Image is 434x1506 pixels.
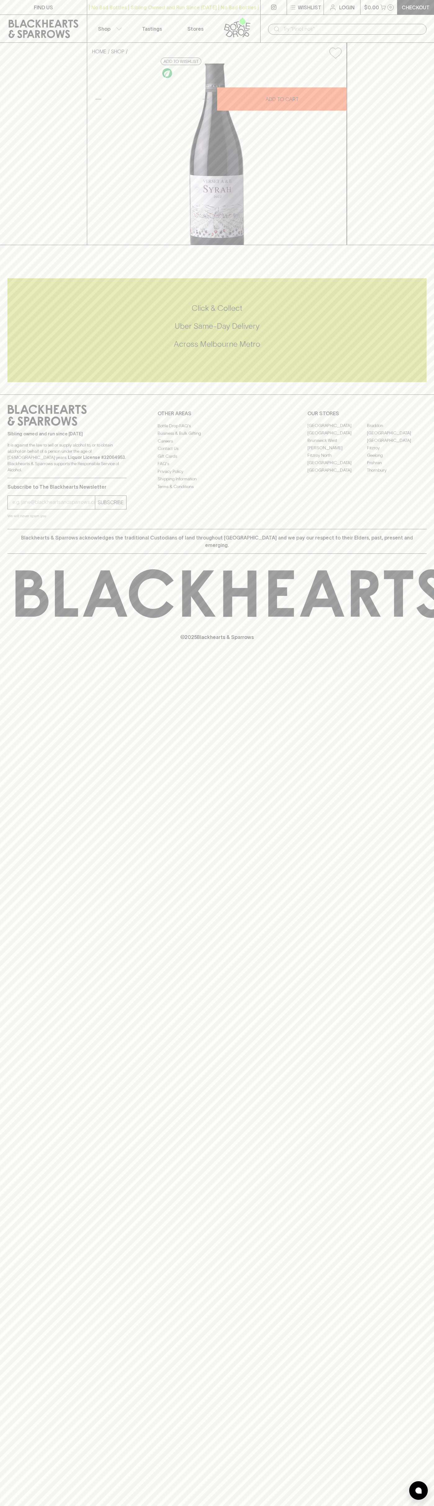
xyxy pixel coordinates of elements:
[7,513,127,519] p: We will never spam you
[174,15,217,42] a: Stores
[158,460,277,468] a: FAQ's
[87,15,131,42] button: Shop
[367,422,427,429] a: Braddon
[130,15,174,42] a: Tastings
[307,467,367,474] a: [GEOGRAPHIC_DATA]
[7,321,427,331] h5: Uber Same-Day Delivery
[92,49,106,54] a: HOME
[87,64,347,245] img: 41186.png
[367,444,427,452] a: Fitzroy
[307,422,367,429] a: [GEOGRAPHIC_DATA]
[34,4,53,11] p: FIND US
[7,339,427,349] h5: Across Melbourne Metro
[7,278,427,382] div: Call to action block
[266,95,299,103] p: ADD TO CART
[98,25,110,33] p: Shop
[158,437,277,445] a: Careers
[111,49,124,54] a: SHOP
[158,452,277,460] a: Gift Cards
[307,459,367,467] a: [GEOGRAPHIC_DATA]
[402,4,430,11] p: Checkout
[158,410,277,417] p: OTHER AREAS
[68,455,125,460] strong: Liquor License #32064953
[158,445,277,452] a: Contact Us
[367,467,427,474] a: Thornbury
[161,58,201,65] button: Add to wishlist
[367,429,427,437] a: [GEOGRAPHIC_DATA]
[7,431,127,437] p: Sibling owned and run since [DATE]
[367,452,427,459] a: Geelong
[187,25,204,33] p: Stores
[158,475,277,483] a: Shipping Information
[415,1487,422,1494] img: bubble-icon
[7,303,427,313] h5: Click & Collect
[158,483,277,490] a: Terms & Conditions
[307,444,367,452] a: [PERSON_NAME]
[158,430,277,437] a: Business & Bulk Gifting
[12,534,422,549] p: Blackhearts & Sparrows acknowledges the traditional Custodians of land throughout [GEOGRAPHIC_DAT...
[298,4,321,11] p: Wishlist
[307,429,367,437] a: [GEOGRAPHIC_DATA]
[142,25,162,33] p: Tastings
[367,459,427,467] a: Prahran
[161,67,174,80] a: Organic
[217,87,347,111] button: ADD TO CART
[367,437,427,444] a: [GEOGRAPHIC_DATA]
[158,468,277,475] a: Privacy Policy
[364,4,379,11] p: $0.00
[7,483,127,491] p: Subscribe to The Blackhearts Newsletter
[307,410,427,417] p: OUR STORES
[283,24,422,34] input: Try "Pinot noir"
[327,45,344,61] button: Add to wishlist
[162,68,172,78] img: Organic
[98,499,124,506] p: SUBSCRIBE
[7,442,127,473] p: It is against the law to sell or supply alcohol to, or to obtain alcohol on behalf of a person un...
[339,4,355,11] p: Login
[307,452,367,459] a: Fitzroy North
[12,497,95,507] input: e.g. jane@blackheartsandsparrows.com.au
[158,422,277,429] a: Bottle Drop FAQ's
[389,6,392,9] p: 0
[95,496,126,509] button: SUBSCRIBE
[307,437,367,444] a: Brunswick West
